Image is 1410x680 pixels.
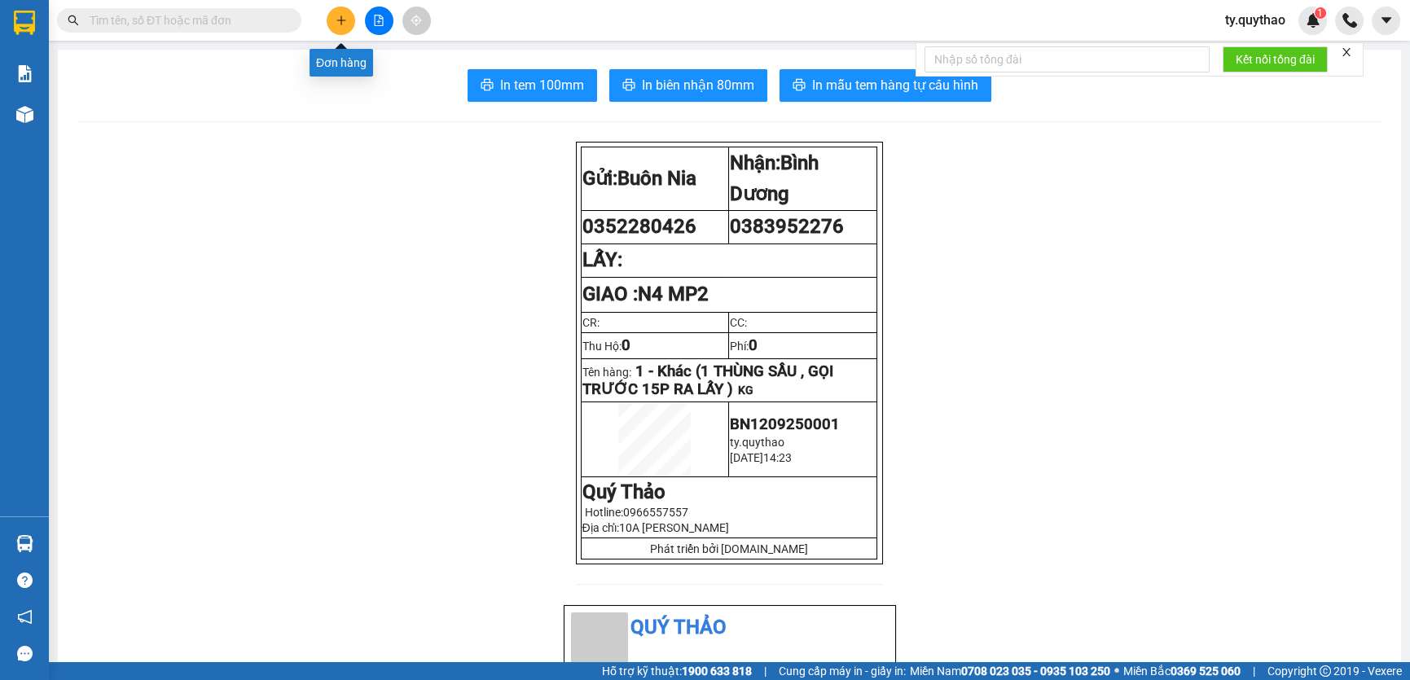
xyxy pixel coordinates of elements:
img: icon-new-feature [1306,13,1320,28]
span: N4 MP2 [163,76,250,104]
span: 0966557557 [623,506,688,519]
span: DĐ: [139,85,163,102]
td: Phát triển bởi [DOMAIN_NAME] [581,538,876,559]
span: Nhận: [139,15,178,33]
span: 0352280426 [582,215,696,238]
span: KG [738,384,753,397]
img: logo-vxr [14,11,35,35]
span: BN1209250001 [730,415,840,433]
span: 10A [PERSON_NAME] [619,521,729,534]
span: 0383952276 [730,215,844,238]
span: | [764,662,766,680]
div: 0383952276 [139,53,253,76]
strong: GIAO : [582,283,709,305]
span: question-circle [17,573,33,588]
div: Buôn Nia [14,14,128,33]
span: [DATE] [730,451,763,464]
button: Kết nối tổng đài [1223,46,1328,72]
strong: 1900 633 818 [682,665,752,678]
button: printerIn mẫu tem hàng tự cấu hình [780,69,991,102]
td: CC: [729,312,877,332]
span: In biên nhận 80mm [642,75,754,95]
span: Cung cấp máy in - giấy in: [779,662,906,680]
span: message [17,646,33,661]
button: printerIn biên nhận 80mm [609,69,767,102]
div: 0352280426 [14,33,128,56]
span: Bình Dương [730,151,819,205]
strong: Gửi: [582,167,696,190]
span: Hỗ trợ kỹ thuật: [602,662,752,680]
span: Gửi: [14,15,39,33]
span: Kết nối tổng đài [1236,50,1315,68]
button: plus [327,7,355,35]
span: ty.quythao [1212,10,1298,30]
span: plus [336,15,347,26]
span: printer [793,78,806,94]
span: N4 MP2 [638,283,709,305]
span: notification [17,609,33,625]
strong: Nhận: [730,151,819,205]
span: aim [411,15,422,26]
span: | [1253,662,1255,680]
span: Buôn Nia [617,167,696,190]
span: Miền Bắc [1123,662,1241,680]
span: file-add [373,15,384,26]
span: close [1341,46,1352,58]
span: Hotline: [585,506,688,519]
span: printer [622,78,635,94]
strong: Quý Thảo [582,480,665,503]
img: phone-icon [1342,13,1357,28]
sup: 1 [1315,7,1326,19]
span: In mẫu tem hàng tự cấu hình [812,75,978,95]
input: Tìm tên, số ĐT hoặc mã đơn [90,11,282,29]
button: file-add [365,7,393,35]
span: CR : [12,116,37,133]
td: Phí: [729,332,877,358]
span: 14:23 [763,451,792,464]
span: 0 [622,336,630,354]
span: ty.quythao [730,436,784,449]
img: warehouse-icon [16,535,33,552]
li: Quý Thảo [571,612,889,643]
button: caret-down [1372,7,1400,35]
button: aim [402,7,431,35]
button: printerIn tem 100mm [468,69,597,102]
span: Địa chỉ: [582,521,729,534]
span: 0 [749,336,758,354]
span: copyright [1320,665,1331,677]
span: 1 - Khác (1 THÙNG SẦU , GỌI TRƯỚC 15P RA LẤY ) [582,362,833,398]
div: Bình Dương [139,14,253,53]
span: printer [481,78,494,94]
strong: 0369 525 060 [1171,665,1241,678]
span: 1 [1317,7,1323,19]
span: caret-down [1379,13,1394,28]
img: warehouse-icon [16,106,33,123]
div: 40.000 [12,114,130,134]
span: ⚪️ [1114,668,1119,674]
td: CR: [581,312,729,332]
strong: LẤY: [582,248,622,271]
strong: 0708 023 035 - 0935 103 250 [961,665,1110,678]
p: Tên hàng: [582,362,876,398]
td: Thu Hộ: [581,332,729,358]
span: search [68,15,79,26]
input: Nhập số tổng đài [925,46,1210,72]
img: solution-icon [16,65,33,82]
span: Miền Nam [910,662,1110,680]
span: In tem 100mm [500,75,584,95]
